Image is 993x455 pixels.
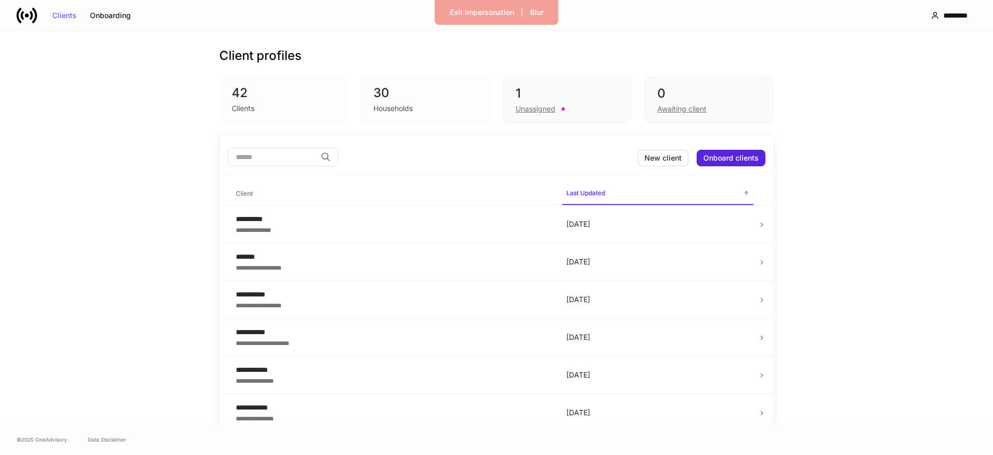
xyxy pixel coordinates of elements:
div: 1Unassigned [503,76,632,123]
div: Blur [530,9,544,16]
div: Unassigned [516,104,555,114]
p: [DATE] [566,219,749,229]
p: [DATE] [566,332,749,342]
h3: Client profiles [219,48,302,64]
h6: Client [236,189,253,198]
button: Exit Impersonation [443,4,521,21]
div: Households [373,103,413,114]
div: Exit Impersonation [450,9,514,16]
button: Blur [523,4,550,21]
div: 0 [657,85,761,102]
div: Onboard clients [703,154,759,162]
span: Last Updated [562,183,754,205]
button: Onboarding [83,7,138,24]
button: Onboard clients [697,150,765,166]
span: © 2025 OneAdvisory [17,435,67,444]
div: Clients [232,103,254,114]
button: Clients [46,7,83,24]
button: New client [638,150,688,166]
p: [DATE] [566,407,749,418]
div: Onboarding [90,12,131,19]
div: New client [644,154,682,162]
div: 0Awaiting client [644,76,774,123]
a: Data Disclaimer [88,435,126,444]
div: 42 [232,85,336,101]
div: 30 [373,85,478,101]
p: [DATE] [566,257,749,267]
h6: Last Updated [566,188,605,198]
div: Clients [52,12,77,19]
p: [DATE] [566,370,749,380]
span: Client [232,183,554,205]
div: 1 [516,85,619,102]
div: Awaiting client [657,104,706,114]
p: [DATE] [566,294,749,305]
